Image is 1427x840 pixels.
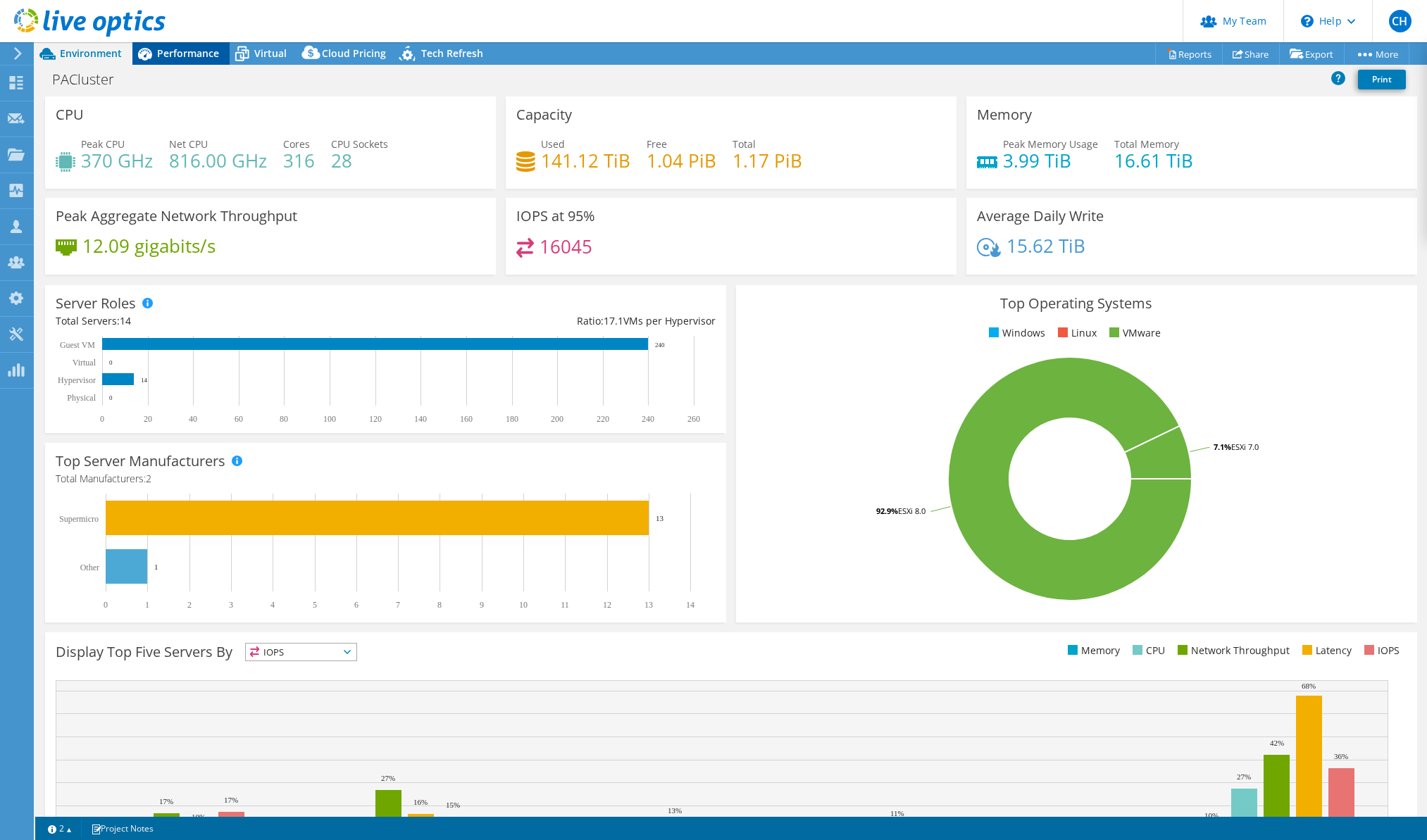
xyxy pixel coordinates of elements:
h4: Total Manufacturers: [56,471,716,487]
h3: Top Operating Systems [747,296,1407,311]
li: Memory [1064,643,1120,658]
text: 9 [480,600,484,610]
h4: 316 [283,153,315,168]
li: IOPS [1361,643,1400,658]
text: 180 [506,414,518,424]
span: Free [647,137,667,151]
span: Cores [283,137,310,151]
h3: IOPS at 95% [516,208,595,224]
tspan: ESXi 7.0 [1231,441,1259,452]
li: Linux [1054,325,1097,341]
span: 17.1 [604,314,623,327]
text: 10% [1204,811,1219,820]
text: 11 [561,600,569,610]
h4: 16045 [540,239,592,254]
text: 0 [100,414,104,424]
h3: Top Server Manufacturers [56,453,225,469]
span: Performance [157,46,219,60]
text: 260 [687,414,700,424]
text: 16% [413,798,428,806]
a: Reports [1155,43,1223,65]
text: 11% [890,809,904,817]
text: 15% [446,801,460,809]
h3: Capacity [516,107,572,123]
text: 20 [144,414,152,424]
h4: 3.99 TiB [1003,153,1098,168]
text: 1 [145,600,149,610]
text: 8 [437,600,442,610]
text: 5 [313,600,317,610]
text: 42% [1270,739,1284,747]
li: Windows [985,325,1045,341]
text: 120 [369,414,382,424]
text: 2 [187,600,192,610]
h3: Average Daily Write [977,208,1104,224]
span: Tech Refresh [421,46,483,60]
h3: Peak Aggregate Network Throughput [56,208,297,224]
li: VMware [1106,325,1161,341]
h3: Server Roles [56,296,136,311]
text: Virtual [73,358,96,368]
text: 0 [104,600,108,610]
a: Export [1279,43,1345,65]
svg: \n [1301,15,1314,27]
text: 10% [192,813,206,821]
h4: 370 GHz [81,153,153,168]
span: Peak Memory Usage [1003,137,1098,151]
span: 14 [120,314,131,327]
span: IOPS [246,644,356,660]
text: 40 [189,414,197,424]
a: Share [1222,43,1280,65]
text: 14 [141,377,148,384]
text: 14 [686,600,694,610]
text: 3 [229,600,233,610]
text: 80 [280,414,288,424]
div: Ratio: VMs per Hypervisor [385,313,715,329]
h4: 12.09 gigabits/s [82,238,216,253]
text: 68% [1302,682,1316,690]
text: 240 [642,414,654,424]
h4: 16.61 TiB [1114,153,1193,168]
text: Physical [67,393,96,403]
text: 6 [354,600,359,610]
h4: 141.12 TiB [541,153,630,168]
span: CPU Sockets [331,137,388,151]
h4: 1.04 PiB [647,153,716,168]
a: Print [1358,70,1406,89]
span: Environment [60,46,122,60]
text: 1 [154,563,158,571]
text: 13 [644,600,653,610]
h3: Memory [977,107,1032,123]
tspan: 7.1% [1214,441,1231,452]
h3: CPU [56,107,84,123]
li: CPU [1129,643,1165,658]
span: Cloud Pricing [322,46,386,60]
text: Hypervisor [58,375,96,385]
text: 140 [414,414,427,424]
a: Project Notes [81,820,163,837]
li: Network Throughput [1174,643,1290,658]
text: 17% [224,796,238,804]
span: Used [541,137,565,151]
a: More [1344,43,1409,65]
h4: 1.17 PiB [733,153,802,168]
text: 10 [519,600,528,610]
span: Virtual [254,46,287,60]
span: Peak CPU [81,137,125,151]
span: Net CPU [169,137,208,151]
text: 13% [668,806,682,815]
text: 160 [460,414,473,424]
a: 2 [38,820,82,837]
text: 12 [603,600,611,610]
text: 0 [109,394,113,401]
tspan: 92.9% [876,506,898,516]
div: Total Servers: [56,313,385,329]
text: 60 [235,414,243,424]
text: 17% [159,797,173,805]
text: 100 [323,414,336,424]
span: CH [1389,10,1412,32]
tspan: ESXi 8.0 [898,506,926,516]
text: 36% [1334,752,1348,760]
text: Guest VM [60,340,95,350]
li: Latency [1299,643,1352,658]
